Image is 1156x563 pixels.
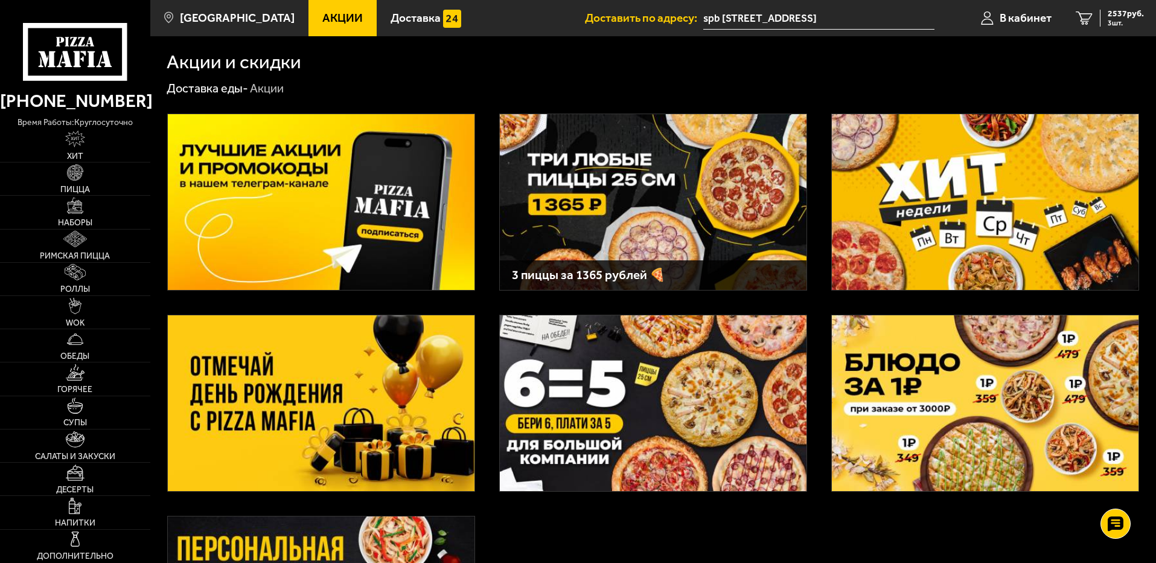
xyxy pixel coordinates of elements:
[391,12,441,24] span: Доставка
[585,12,703,24] span: Доставить по адресу:
[703,7,934,30] input: Ваш адрес доставки
[55,519,95,527] span: Напитки
[60,352,89,361] span: Обеды
[167,81,248,95] a: Доставка еды-
[66,319,85,327] span: WOK
[58,219,92,227] span: Наборы
[167,53,301,72] h1: Акции и скидки
[1000,12,1052,24] span: В кабинет
[512,269,794,281] h3: 3 пиццы за 1365 рублей 🍕
[250,81,284,97] div: Акции
[57,385,92,394] span: Горячее
[40,252,110,260] span: Римская пицца
[37,552,113,561] span: Дополнительно
[60,185,90,194] span: Пицца
[322,12,363,24] span: Акции
[35,452,115,461] span: Салаты и закуски
[1108,19,1144,27] span: 3 шт.
[56,486,94,494] span: Десерты
[67,152,83,161] span: Хит
[443,10,461,28] img: 15daf4d41897b9f0e9f617042186c801.svg
[60,285,90,294] span: Роллы
[499,114,807,291] a: 3 пиццы за 1365 рублей 🍕
[1108,10,1144,18] span: 2537 руб.
[703,7,934,30] span: spb Камышовая улица 6
[63,419,87,427] span: Супы
[180,12,295,24] span: [GEOGRAPHIC_DATA]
